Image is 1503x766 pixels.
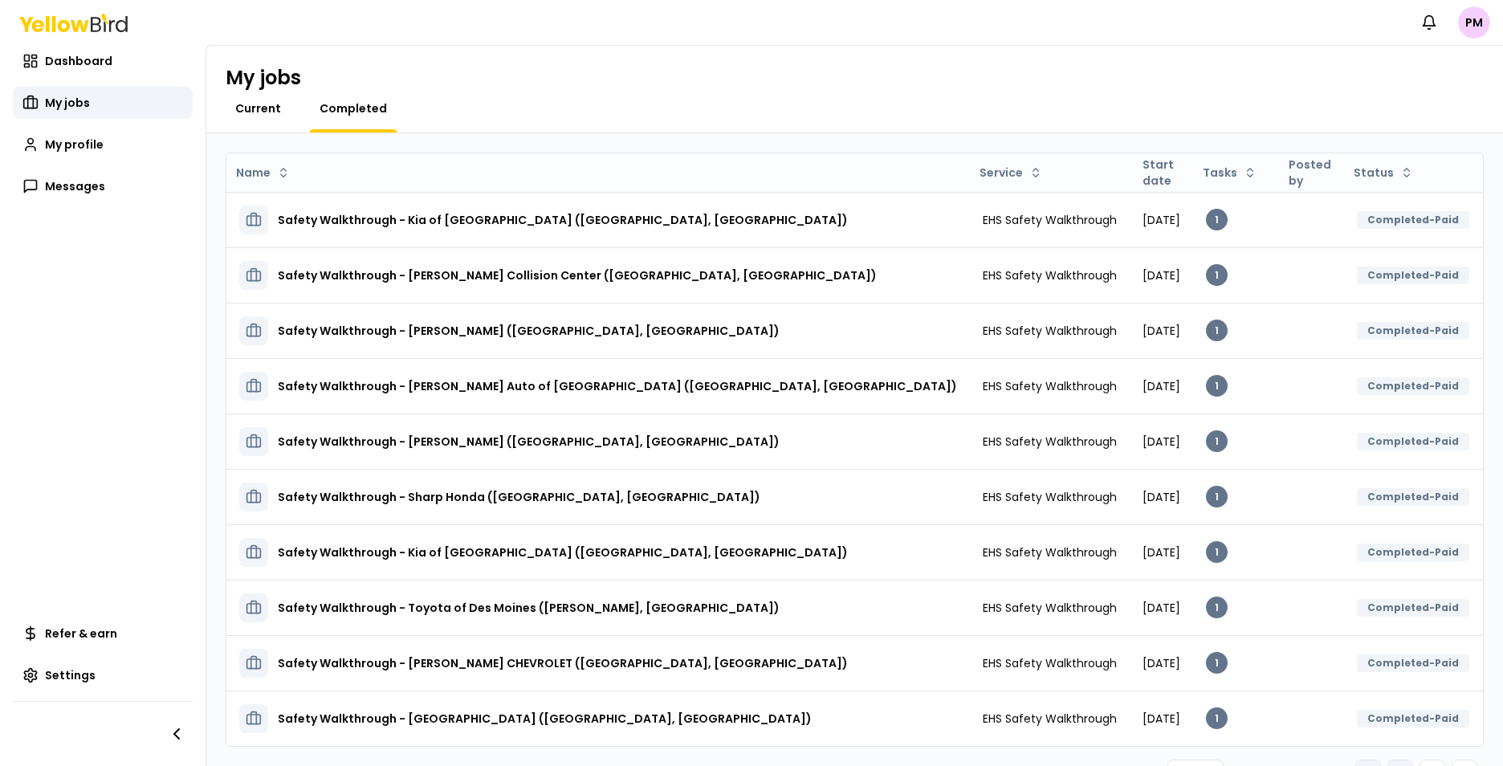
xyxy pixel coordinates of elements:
[45,53,112,69] span: Dashboard
[1206,597,1228,618] div: 1
[983,600,1117,616] span: EHS Safety Walkthrough
[1143,378,1180,394] span: [DATE]
[278,206,848,234] h3: Safety Walkthrough - Kia of [GEOGRAPHIC_DATA] ([GEOGRAPHIC_DATA], [GEOGRAPHIC_DATA])
[1357,211,1469,229] div: Completed-Paid
[1357,322,1469,340] div: Completed-Paid
[1143,212,1180,228] span: [DATE]
[278,649,848,678] h3: Safety Walkthrough - [PERSON_NAME] CHEVROLET ([GEOGRAPHIC_DATA], [GEOGRAPHIC_DATA])
[278,538,848,567] h3: Safety Walkthrough - Kia of [GEOGRAPHIC_DATA] ([GEOGRAPHIC_DATA], [GEOGRAPHIC_DATA])
[1206,652,1228,674] div: 1
[13,128,193,161] a: My profile
[1206,209,1228,230] div: 1
[983,434,1117,450] span: EHS Safety Walkthrough
[226,100,291,116] a: Current
[278,704,812,733] h3: Safety Walkthrough - [GEOGRAPHIC_DATA] ([GEOGRAPHIC_DATA], [GEOGRAPHIC_DATA])
[45,178,105,194] span: Messages
[980,165,1023,181] span: Service
[310,100,397,116] a: Completed
[45,136,104,153] span: My profile
[1357,599,1469,617] div: Completed-Paid
[973,160,1049,185] button: Service
[1357,710,1469,727] div: Completed-Paid
[983,655,1117,671] span: EHS Safety Walkthrough
[983,544,1117,560] span: EHS Safety Walkthrough
[235,100,281,116] span: Current
[1143,267,1180,283] span: [DATE]
[13,659,193,691] a: Settings
[1130,153,1193,192] th: Start date
[983,212,1117,228] span: EHS Safety Walkthrough
[1203,165,1237,181] span: Tasks
[1357,654,1469,672] div: Completed-Paid
[13,170,193,202] a: Messages
[13,617,193,650] a: Refer & earn
[1143,544,1180,560] span: [DATE]
[13,45,193,77] a: Dashboard
[1206,541,1228,563] div: 1
[1357,544,1469,561] div: Completed-Paid
[45,95,90,111] span: My jobs
[1143,489,1180,505] span: [DATE]
[1143,655,1180,671] span: [DATE]
[1206,264,1228,286] div: 1
[236,165,271,181] span: Name
[1357,267,1469,284] div: Completed-Paid
[1143,711,1180,727] span: [DATE]
[1206,320,1228,341] div: 1
[1357,488,1469,506] div: Completed-Paid
[320,100,387,116] span: Completed
[230,160,296,185] button: Name
[1357,433,1469,450] div: Completed-Paid
[278,261,877,290] h3: Safety Walkthrough - [PERSON_NAME] Collision Center ([GEOGRAPHIC_DATA], [GEOGRAPHIC_DATA])
[1458,6,1490,39] span: PM
[1143,323,1180,339] span: [DATE]
[983,711,1117,727] span: EHS Safety Walkthrough
[278,372,957,401] h3: Safety Walkthrough - [PERSON_NAME] Auto of [GEOGRAPHIC_DATA] ([GEOGRAPHIC_DATA], [GEOGRAPHIC_DATA])
[983,323,1117,339] span: EHS Safety Walkthrough
[278,427,780,456] h3: Safety Walkthrough - [PERSON_NAME] ([GEOGRAPHIC_DATA], [GEOGRAPHIC_DATA])
[13,87,193,119] a: My jobs
[1206,430,1228,452] div: 1
[45,625,117,642] span: Refer & earn
[278,483,760,511] h3: Safety Walkthrough - Sharp Honda ([GEOGRAPHIC_DATA], [GEOGRAPHIC_DATA])
[1143,600,1180,616] span: [DATE]
[278,316,780,345] h3: Safety Walkthrough - [PERSON_NAME] ([GEOGRAPHIC_DATA], [GEOGRAPHIC_DATA])
[278,593,780,622] h3: Safety Walkthrough - Toyota of Des Moines ([PERSON_NAME], [GEOGRAPHIC_DATA])
[983,267,1117,283] span: EHS Safety Walkthrough
[1206,375,1228,397] div: 1
[226,65,301,91] h1: My jobs
[1206,707,1228,729] div: 1
[45,667,96,683] span: Settings
[1357,377,1469,395] div: Completed-Paid
[983,489,1117,505] span: EHS Safety Walkthrough
[1276,153,1344,192] th: Posted by
[1354,165,1394,181] span: Status
[1143,434,1180,450] span: [DATE]
[1206,486,1228,507] div: 1
[1196,160,1263,185] button: Tasks
[983,378,1117,394] span: EHS Safety Walkthrough
[1347,160,1419,185] button: Status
